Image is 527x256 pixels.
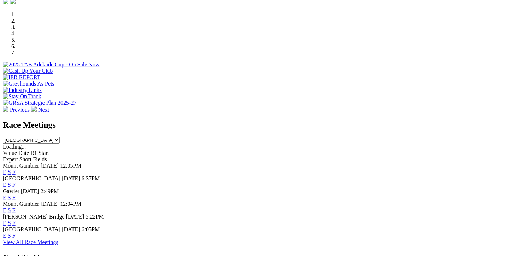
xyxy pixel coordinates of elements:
[10,107,30,113] span: Previous
[3,144,26,150] span: Loading...
[41,163,59,169] span: [DATE]
[3,81,54,87] img: Greyhounds As Pets
[3,107,31,113] a: Previous
[19,156,32,162] span: Short
[3,156,18,162] span: Expert
[3,100,76,106] img: GRSA Strategic Plan 2025-27
[8,220,11,226] a: S
[82,226,100,232] span: 6:05PM
[3,233,6,239] a: E
[3,175,60,181] span: [GEOGRAPHIC_DATA]
[86,214,104,220] span: 5:22PM
[3,87,42,93] img: Industry Links
[3,239,58,245] a: View All Race Meetings
[3,182,6,188] a: E
[60,163,81,169] span: 12:05PM
[12,169,16,175] a: F
[12,194,16,200] a: F
[41,201,59,207] span: [DATE]
[31,106,37,112] img: chevron-right-pager-white.svg
[3,169,6,175] a: E
[30,150,49,156] span: R1 Start
[3,188,19,194] span: Gawler
[3,220,6,226] a: E
[3,93,41,100] img: Stay On Track
[3,214,65,220] span: [PERSON_NAME] Bridge
[18,150,29,156] span: Date
[3,106,8,112] img: chevron-left-pager-white.svg
[82,175,100,181] span: 6:37PM
[12,233,16,239] a: F
[12,207,16,213] a: F
[12,182,16,188] a: F
[3,74,40,81] img: IER REPORT
[62,226,80,232] span: [DATE]
[3,68,53,74] img: Cash Up Your Club
[62,175,80,181] span: [DATE]
[3,194,6,200] a: E
[33,156,47,162] span: Fields
[3,207,6,213] a: E
[3,150,17,156] span: Venue
[60,201,81,207] span: 12:04PM
[8,207,11,213] a: S
[12,220,16,226] a: F
[21,188,39,194] span: [DATE]
[8,233,11,239] a: S
[3,120,524,130] h2: Race Meetings
[31,107,49,113] a: Next
[38,107,49,113] span: Next
[41,188,59,194] span: 2:49PM
[3,226,60,232] span: [GEOGRAPHIC_DATA]
[8,182,11,188] a: S
[3,201,39,207] span: Mount Gambier
[8,194,11,200] a: S
[3,62,100,68] img: 2025 TAB Adelaide Cup - On Sale Now
[8,169,11,175] a: S
[3,163,39,169] span: Mount Gambier
[66,214,84,220] span: [DATE]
